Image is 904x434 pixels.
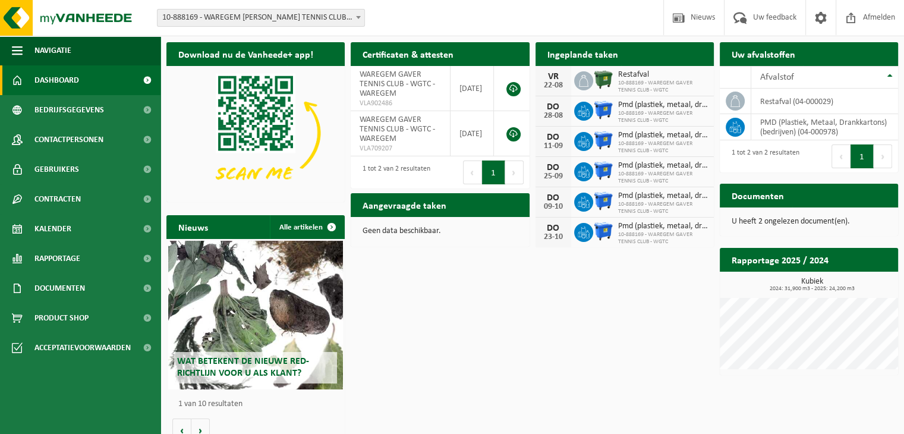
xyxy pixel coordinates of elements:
[166,215,220,238] h2: Nieuws
[270,215,344,239] a: Alle artikelen
[541,172,565,181] div: 25-09
[618,161,708,171] span: Pmd (plastiek, metaal, drankkartons) (bedrijven)
[751,114,898,140] td: PMD (Plastiek, Metaal, Drankkartons) (bedrijven) (04-000978)
[34,333,131,363] span: Acceptatievoorwaarden
[541,133,565,142] div: DO
[618,131,708,140] span: Pmd (plastiek, metaal, drankkartons) (bedrijven)
[541,233,565,241] div: 23-10
[851,144,874,168] button: 1
[732,218,886,226] p: U heeft 2 ongelezen document(en).
[593,221,613,241] img: WB-1100-HPE-BE-04
[482,161,505,184] button: 1
[34,244,80,273] span: Rapportage
[178,400,339,408] p: 1 van 10 resultaten
[34,65,79,95] span: Dashboard
[618,110,708,124] span: 10-888169 - WAREGEM GAVER TENNIS CLUB - WGTC
[360,115,435,143] span: WAREGEM GAVER TENNIS CLUB - WGTC - WAREGEM
[618,140,708,155] span: 10-888169 - WAREGEM GAVER TENNIS CLUB - WGTC
[593,161,613,181] img: WB-1100-HPE-BE-04
[593,130,613,150] img: WB-1100-HPE-BE-04
[809,271,897,295] a: Bekijk rapportage
[720,184,796,207] h2: Documenten
[726,278,898,292] h3: Kubiek
[34,36,71,65] span: Navigatie
[874,144,892,168] button: Next
[451,66,494,111] td: [DATE]
[593,100,613,120] img: WB-1100-HPE-BE-04
[618,100,708,110] span: Pmd (plastiek, metaal, drankkartons) (bedrijven)
[34,303,89,333] span: Product Shop
[34,214,71,244] span: Kalender
[726,143,799,169] div: 1 tot 2 van 2 resultaten
[593,191,613,211] img: WB-1100-HPE-BE-04
[618,171,708,185] span: 10-888169 - WAREGEM GAVER TENNIS CLUB - WGTC
[720,248,840,271] h2: Rapportage 2025 / 2024
[34,155,79,184] span: Gebruikers
[463,161,482,184] button: Previous
[363,227,517,235] p: Geen data beschikbaar.
[751,89,898,114] td: restafval (04-000029)
[760,73,794,82] span: Afvalstof
[360,99,440,108] span: VLA902486
[168,241,343,389] a: Wat betekent de nieuwe RED-richtlijn voor u als klant?
[505,161,524,184] button: Next
[166,42,325,65] h2: Download nu de Vanheede+ app!
[34,125,103,155] span: Contactpersonen
[618,70,708,80] span: Restafval
[618,222,708,231] span: Pmd (plastiek, metaal, drankkartons) (bedrijven)
[618,191,708,201] span: Pmd (plastiek, metaal, drankkartons) (bedrijven)
[34,273,85,303] span: Documenten
[541,102,565,112] div: DO
[618,231,708,246] span: 10-888169 - WAREGEM GAVER TENNIS CLUB - WGTC
[34,184,81,214] span: Contracten
[158,10,364,26] span: 10-888169 - WAREGEM GAVER TENNIS CLUB - WGTC - WAREGEM
[351,193,458,216] h2: Aangevraagde taken
[177,357,309,378] span: Wat betekent de nieuwe RED-richtlijn voor u als klant?
[360,144,440,153] span: VLA709207
[541,163,565,172] div: DO
[541,112,565,120] div: 28-08
[451,111,494,156] td: [DATE]
[541,203,565,211] div: 09-10
[726,286,898,292] span: 2024: 31,900 m3 - 2025: 24,200 m3
[831,144,851,168] button: Previous
[593,70,613,90] img: WB-1100-HPE-GN-04
[541,193,565,203] div: DO
[541,224,565,233] div: DO
[360,70,435,98] span: WAREGEM GAVER TENNIS CLUB - WGTC - WAREGEM
[541,72,565,81] div: VR
[536,42,630,65] h2: Ingeplande taken
[157,9,365,27] span: 10-888169 - WAREGEM GAVER TENNIS CLUB - WGTC - WAREGEM
[618,201,708,215] span: 10-888169 - WAREGEM GAVER TENNIS CLUB - WGTC
[618,80,708,94] span: 10-888169 - WAREGEM GAVER TENNIS CLUB - WGTC
[541,142,565,150] div: 11-09
[357,159,430,185] div: 1 tot 2 van 2 resultaten
[351,42,465,65] h2: Certificaten & attesten
[720,42,807,65] h2: Uw afvalstoffen
[166,66,345,200] img: Download de VHEPlus App
[34,95,104,125] span: Bedrijfsgegevens
[541,81,565,90] div: 22-08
